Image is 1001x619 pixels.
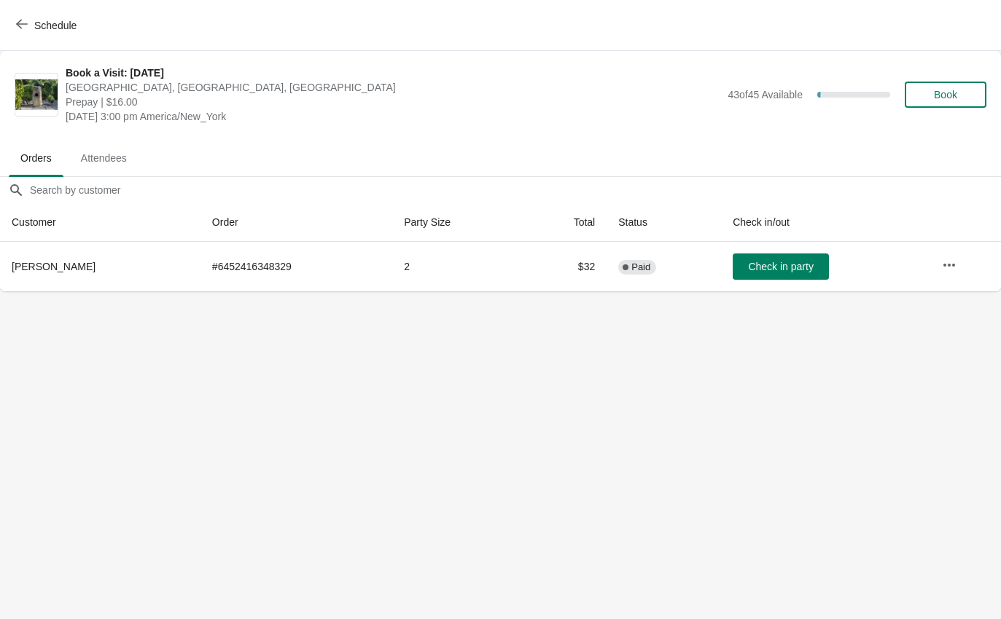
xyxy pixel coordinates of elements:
[905,82,986,108] button: Book
[934,89,957,100] span: Book
[66,66,720,80] span: Book a Visit: [DATE]
[29,177,1001,203] input: Search by customer
[12,261,96,272] span: [PERSON_NAME]
[66,109,720,124] span: [DATE] 3:00 pm America/New_York
[34,20,77,31] span: Schedule
[523,242,607,291] td: $32
[15,79,58,110] img: Book a Visit: August 2025
[9,145,63,171] span: Orders
[733,253,829,280] button: Check in party
[607,203,721,242] th: Status
[200,203,392,242] th: Order
[631,261,650,273] span: Paid
[721,203,930,242] th: Check in/out
[748,261,813,272] span: Check in party
[392,242,523,291] td: 2
[200,242,392,291] td: # 6452416348329
[728,89,803,100] span: 43 of 45 Available
[523,203,607,242] th: Total
[66,95,720,109] span: Prepay | $16.00
[66,80,720,95] span: [GEOGRAPHIC_DATA], [GEOGRAPHIC_DATA], [GEOGRAPHIC_DATA]
[392,203,523,242] th: Party Size
[7,12,88,39] button: Schedule
[69,145,139,171] span: Attendees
